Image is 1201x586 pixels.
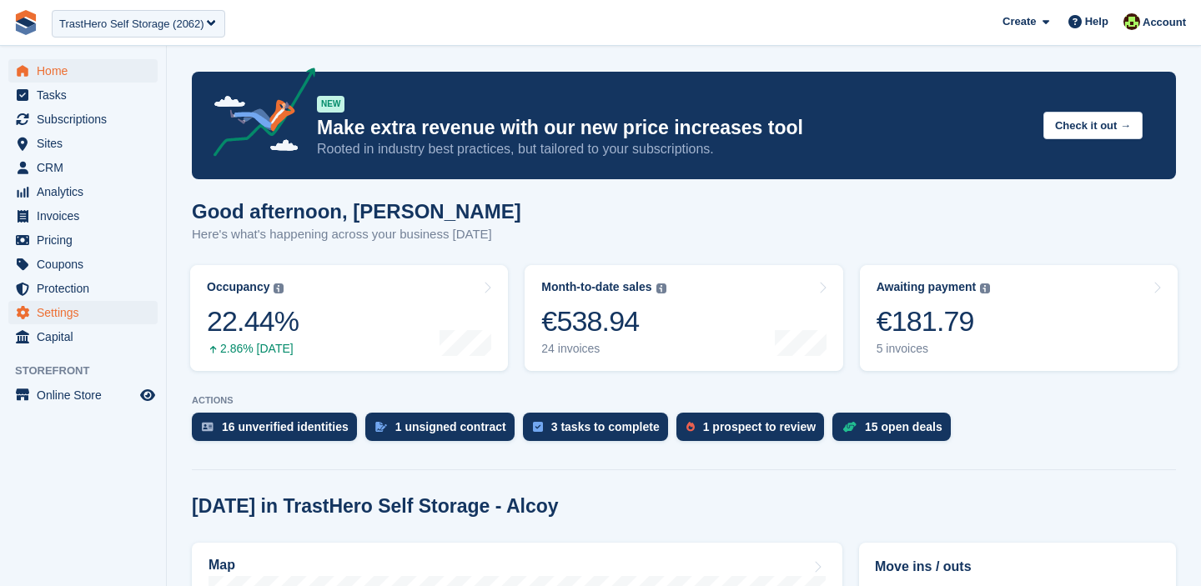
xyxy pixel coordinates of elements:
a: menu [8,180,158,203]
div: €181.79 [877,304,991,338]
span: Pricing [37,228,137,252]
button: Check it out → [1043,112,1143,139]
img: task-75834270c22a3079a89374b754ae025e5fb1db73e45f91037f5363f120a921f8.svg [533,422,543,432]
div: 1 prospect to review [703,420,816,433]
div: Occupancy [207,280,269,294]
span: Create [1003,13,1036,30]
a: Preview store [138,385,158,405]
div: 1 unsigned contract [395,420,506,433]
a: Occupancy 22.44% 2.86% [DATE] [190,265,508,371]
h2: [DATE] in TrastHero Self Storage - Alcoy [192,495,559,518]
a: menu [8,83,158,107]
p: Make extra revenue with our new price increases tool [317,116,1030,140]
span: Home [37,59,137,83]
div: 2.86% [DATE] [207,342,299,356]
div: €538.94 [541,304,666,338]
img: prospect-51fa495bee0391a8d652442698ab0144808aea92771e9ea1ae160a38d050c398.svg [686,422,695,432]
a: menu [8,383,158,407]
div: 15 open deals [865,420,942,433]
span: Help [1085,13,1108,30]
div: TrastHero Self Storage (2062) [59,16,204,33]
img: price-adjustments-announcement-icon-8257ccfd72463d97f412b2fc003d46551f7dbcb40ab6d574587a9cd5c0d94... [199,68,316,163]
span: Analytics [37,180,137,203]
a: menu [8,253,158,276]
div: NEW [317,96,344,113]
span: Protection [37,277,137,300]
h2: Map [209,558,235,573]
span: Coupons [37,253,137,276]
a: menu [8,325,158,348]
a: 3 tasks to complete [523,413,676,449]
div: 24 invoices [541,342,666,356]
img: verify_identity-adf6edd0f0f0b5bbfe63781bf79b02c33cf7c696d77639b501bdc392416b5a36.svg [202,422,214,432]
div: Awaiting payment [877,280,977,294]
img: Catherine Coffey [1123,13,1140,30]
a: menu [8,132,158,155]
img: icon-info-grey-7440780725fd019a000dd9b08b2336e03edf1995a4989e88bcd33f0948082b44.svg [980,283,990,293]
div: 5 invoices [877,342,991,356]
a: menu [8,108,158,131]
a: 1 prospect to review [676,413,832,449]
a: menu [8,228,158,252]
h2: Move ins / outs [875,557,1160,577]
span: Tasks [37,83,137,107]
span: Sites [37,132,137,155]
p: Here's what's happening across your business [DATE] [192,225,521,244]
span: Invoices [37,204,137,228]
img: icon-info-grey-7440780725fd019a000dd9b08b2336e03edf1995a4989e88bcd33f0948082b44.svg [274,283,284,293]
p: Rooted in industry best practices, but tailored to your subscriptions. [317,140,1030,158]
a: 15 open deals [832,413,959,449]
span: Storefront [15,363,166,379]
span: Capital [37,325,137,348]
div: Month-to-date sales [541,280,651,294]
img: contract_signature_icon-13c848040528278c33f63329250d36e43548de30e8caae1d1a13099fd9432cc5.svg [375,422,387,432]
a: 1 unsigned contract [365,413,523,449]
a: menu [8,59,158,83]
span: Settings [37,301,137,324]
h1: Good afternoon, [PERSON_NAME] [192,200,521,223]
p: ACTIONS [192,395,1176,406]
a: menu [8,277,158,300]
a: Awaiting payment €181.79 5 invoices [860,265,1178,371]
span: Subscriptions [37,108,137,131]
img: icon-info-grey-7440780725fd019a000dd9b08b2336e03edf1995a4989e88bcd33f0948082b44.svg [656,283,666,293]
a: 16 unverified identities [192,413,365,449]
span: CRM [37,156,137,179]
div: 3 tasks to complete [551,420,660,433]
img: stora-icon-8386f47178a22dfd0bd8f6a31ec36ba5ce8667c1dd55bd0f319d3a0aa187defe.svg [13,10,38,35]
span: Online Store [37,383,137,407]
a: menu [8,204,158,228]
span: Account [1143,14,1186,31]
div: 22.44% [207,304,299,338]
div: 16 unverified identities [222,420,349,433]
img: deal-1b604bf984904fb50ccaf53a9ad4b4a5d6e5aea283cecdc64d6e3604feb123c2.svg [842,421,857,433]
a: menu [8,301,158,324]
a: menu [8,156,158,179]
a: Month-to-date sales €538.94 24 invoices [525,265,842,371]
